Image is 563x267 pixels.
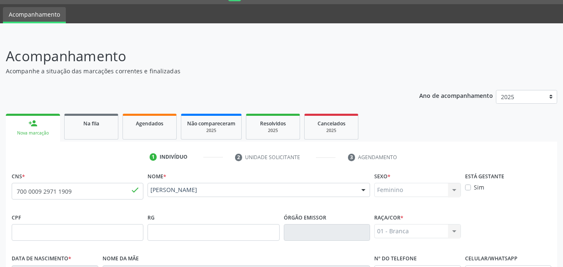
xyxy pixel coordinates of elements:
[310,127,352,134] div: 2025
[465,170,504,183] label: Está gestante
[187,127,235,134] div: 2025
[103,252,139,265] label: Nome da mãe
[130,185,140,195] span: done
[148,211,155,224] label: RG
[28,119,38,128] div: person_add
[465,252,518,265] label: Celular/WhatsApp
[474,183,484,192] label: Sim
[284,211,326,224] label: Órgão emissor
[6,46,392,67] p: Acompanhamento
[187,120,235,127] span: Não compareceram
[3,7,66,23] a: Acompanhamento
[374,170,390,183] label: Sexo
[12,130,54,136] div: Nova marcação
[150,153,157,161] div: 1
[252,127,294,134] div: 2025
[6,67,392,75] p: Acompanhe a situação das marcações correntes e finalizadas
[160,153,188,161] div: Indivíduo
[136,120,163,127] span: Agendados
[260,120,286,127] span: Resolvidos
[419,90,493,100] p: Ano de acompanhamento
[374,211,403,224] label: Raça/cor
[318,120,345,127] span: Cancelados
[12,211,21,224] label: CPF
[12,170,25,183] label: CNS
[12,252,71,265] label: Data de nascimento
[148,170,166,183] label: Nome
[83,120,99,127] span: Na fila
[150,186,353,194] span: [PERSON_NAME]
[374,252,417,265] label: Nº do Telefone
